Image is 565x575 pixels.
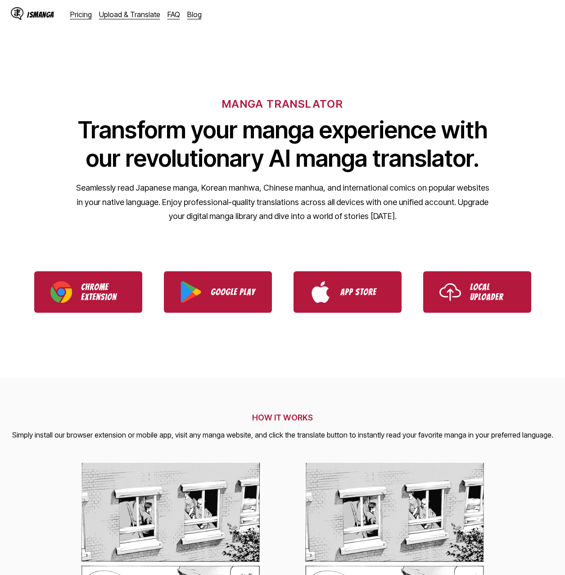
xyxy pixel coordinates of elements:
div: IsManga [27,10,54,19]
a: Download IsManga Chrome Extension [34,271,142,313]
p: Simply install our browser extension or mobile app, visit any manga website, and click the transl... [12,429,553,441]
img: App Store logo [310,281,331,303]
a: Blog [187,10,202,19]
a: Upload & Translate [99,10,160,19]
a: Download IsManga from App Store [294,271,402,313]
a: Pricing [70,10,92,19]
a: FAQ [167,10,180,19]
a: Download IsManga from Google Play [164,271,272,313]
h1: Transform your manga experience with our revolutionary AI manga translator. [76,116,490,173]
p: Local Uploader [470,282,515,302]
p: Google Play [211,287,256,297]
img: Google Play logo [180,281,202,303]
img: IsManga Logo [11,7,23,20]
img: Upload icon [439,281,461,303]
h2: HOW IT WORKS [12,413,553,422]
img: Chrome logo [50,281,72,303]
p: Seamlessly read Japanese manga, Korean manhwa, Chinese manhua, and international comics on popula... [76,181,490,224]
p: App Store [340,287,385,297]
p: Chrome Extension [81,282,126,302]
a: IsManga LogoIsManga [11,7,70,22]
a: Use IsManga Local Uploader [423,271,531,313]
h6: MANGA TRANSLATOR [222,97,343,110]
